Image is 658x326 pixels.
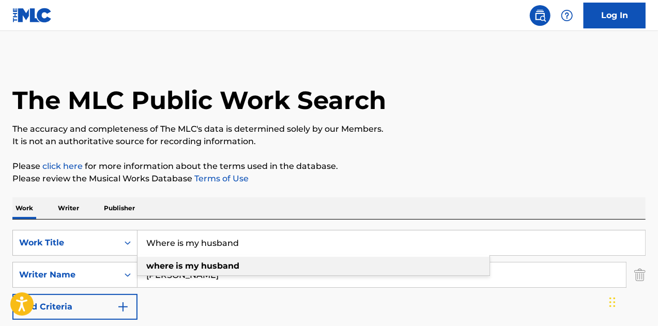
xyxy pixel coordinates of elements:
[557,5,577,26] div: Help
[192,174,249,183] a: Terms of Use
[534,9,546,22] img: search
[19,237,112,249] div: Work Title
[530,5,550,26] a: Public Search
[634,262,646,288] img: Delete Criterion
[609,287,616,318] div: Drag
[12,8,52,23] img: MLC Logo
[12,85,386,116] h1: The MLC Public Work Search
[561,9,573,22] img: help
[12,294,137,320] button: Add Criteria
[117,301,129,313] img: 9d2ae6d4665cec9f34b9.svg
[55,197,82,219] p: Writer
[176,261,183,271] strong: is
[19,269,112,281] div: Writer Name
[42,161,83,171] a: click here
[101,197,138,219] p: Publisher
[201,261,239,271] strong: husband
[12,197,36,219] p: Work
[606,276,658,326] iframe: Chat Widget
[146,261,174,271] strong: where
[12,173,646,185] p: Please review the Musical Works Database
[185,261,199,271] strong: my
[12,123,646,135] p: The accuracy and completeness of The MLC's data is determined solely by our Members.
[12,135,646,148] p: It is not an authoritative source for recording information.
[584,3,646,28] a: Log In
[12,160,646,173] p: Please for more information about the terms used in the database.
